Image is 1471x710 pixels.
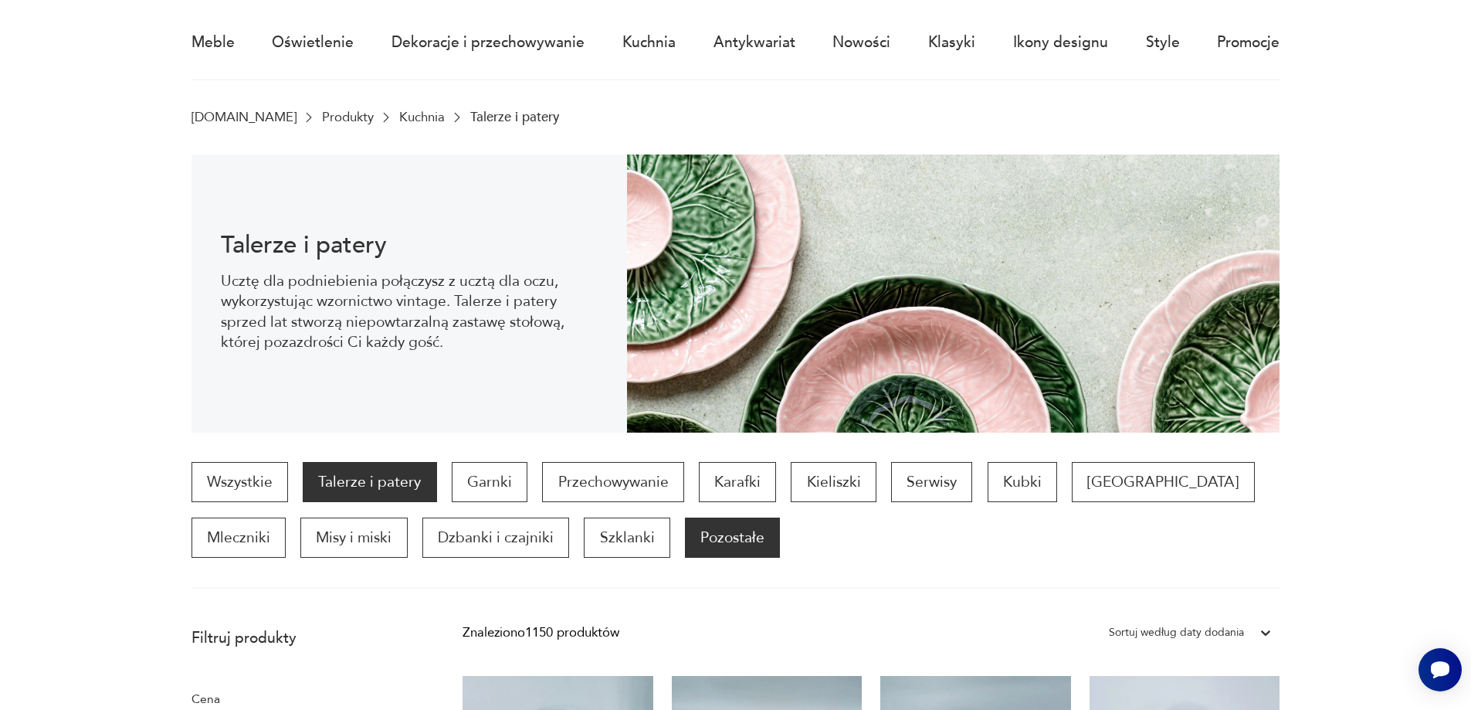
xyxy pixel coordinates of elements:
[192,110,297,124] a: [DOMAIN_NAME]
[1109,623,1244,643] div: Sortuj według daty dodania
[272,7,354,78] a: Oświetlenie
[192,689,419,709] p: Cena
[1013,7,1108,78] a: Ikony designu
[832,7,890,78] a: Nowości
[542,462,683,502] a: Przechowywanie
[463,623,619,643] div: Znaleziono 1150 produktów
[699,462,776,502] a: Karafki
[192,518,286,558] a: Mleczniki
[1217,7,1279,78] a: Promocje
[622,7,676,78] a: Kuchnia
[891,462,972,502] a: Serwisy
[221,271,597,353] p: Ucztę dla podniebienia połączysz z ucztą dla oczu, wykorzystując wzornictwo vintage. Talerze i pa...
[192,7,235,78] a: Meble
[303,462,436,502] a: Talerze i patery
[221,234,597,256] h1: Talerze i patery
[192,462,288,502] a: Wszystkie
[322,110,374,124] a: Produkty
[422,518,569,558] a: Dzbanki i czajniki
[1418,648,1462,691] iframe: Smartsupp widget button
[1146,7,1180,78] a: Style
[928,7,975,78] a: Klasyki
[1072,462,1254,502] a: [GEOGRAPHIC_DATA]
[685,518,780,558] a: Pozostałe
[391,7,585,78] a: Dekoracje i przechowywanie
[300,518,407,558] a: Misy i miski
[988,462,1057,502] a: Kubki
[713,7,795,78] a: Antykwariat
[584,518,669,558] a: Szklanki
[452,462,527,502] a: Garnki
[470,110,559,124] p: Talerze i patery
[192,628,419,648] p: Filtruj produkty
[791,462,876,502] a: Kieliszki
[399,110,445,124] a: Kuchnia
[627,155,1280,433] img: 1ddbec33595ea687024a278317a35c84.jpg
